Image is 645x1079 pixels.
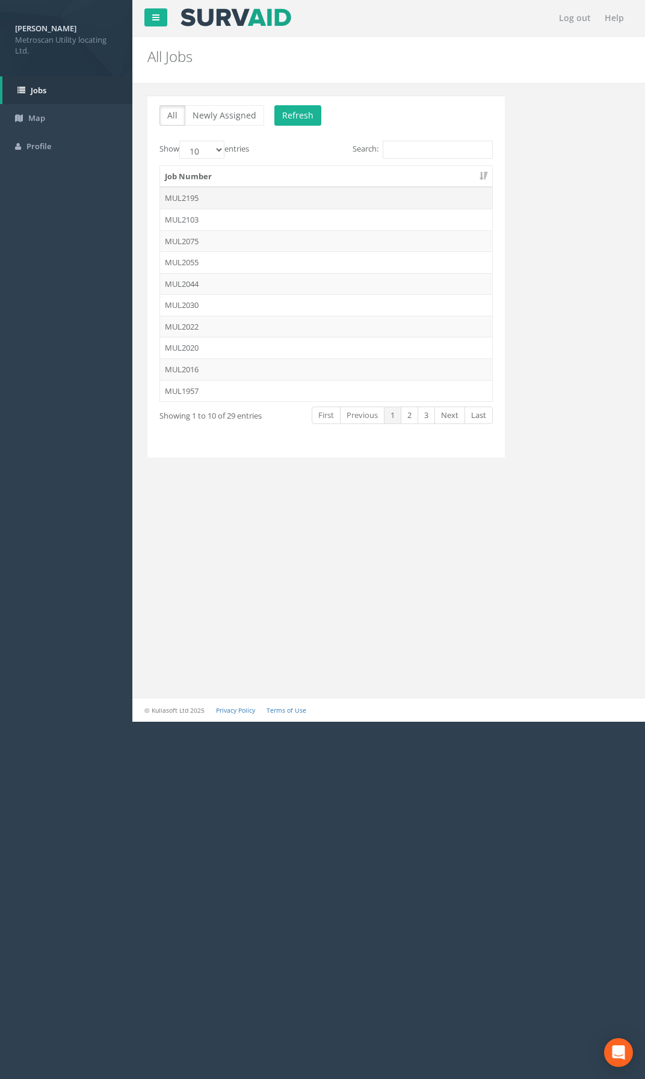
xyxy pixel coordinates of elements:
[144,706,205,715] small: © Kullasoft Ltd 2025
[159,105,185,126] button: All
[2,76,132,105] a: Jobs
[160,273,492,295] td: MUL2044
[274,105,321,126] button: Refresh
[160,251,492,273] td: MUL2055
[160,337,492,358] td: MUL2020
[15,23,76,34] strong: [PERSON_NAME]
[160,209,492,230] td: MUL2103
[15,34,117,57] span: Metroscan Utility locating Ltd.
[604,1038,633,1067] div: Open Intercom Messenger
[434,407,465,424] a: Next
[312,407,341,424] a: First
[160,380,492,402] td: MUL1957
[31,85,46,96] span: Jobs
[160,316,492,337] td: MUL2022
[160,358,492,380] td: MUL2016
[28,112,45,123] span: Map
[26,141,51,152] span: Profile
[185,105,264,126] button: Newly Assigned
[353,141,493,159] label: Search:
[383,141,493,159] input: Search:
[160,187,492,209] td: MUL2195
[15,20,117,57] a: [PERSON_NAME] Metroscan Utility locating Ltd.
[160,230,492,252] td: MUL2075
[267,706,306,715] a: Terms of Use
[179,141,224,159] select: Showentries
[384,407,401,424] a: 1
[159,141,249,159] label: Show entries
[147,49,630,64] h2: All Jobs
[160,294,492,316] td: MUL2030
[401,407,418,424] a: 2
[159,405,288,422] div: Showing 1 to 10 of 29 entries
[418,407,435,424] a: 3
[216,706,255,715] a: Privacy Policy
[160,166,492,188] th: Job Number: activate to sort column ascending
[464,407,493,424] a: Last
[340,407,384,424] a: Previous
